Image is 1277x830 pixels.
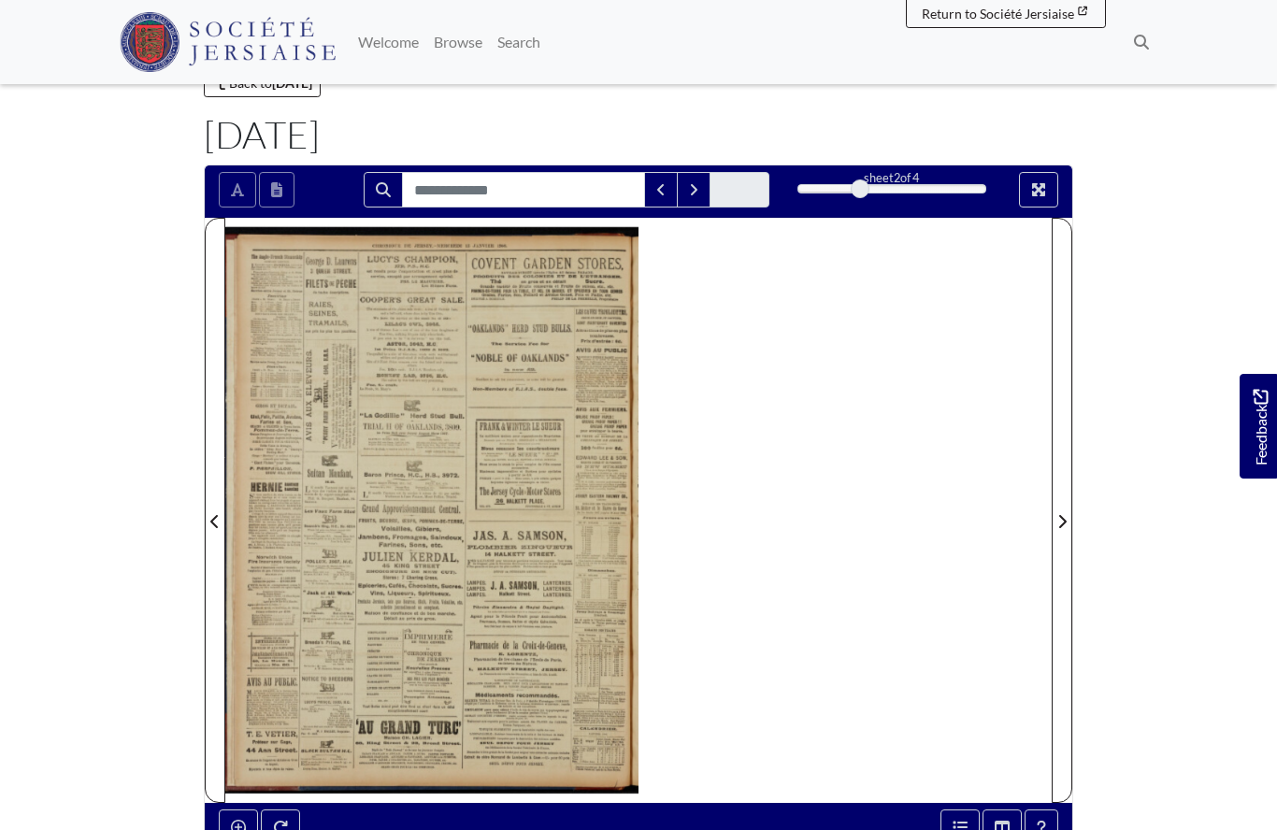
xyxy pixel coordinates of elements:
[797,169,986,187] div: sheet of 4
[120,12,336,72] img: Société Jersiaise
[204,112,1073,157] h1: [DATE]
[426,23,490,61] a: Browse
[351,23,426,61] a: Welcome
[1052,218,1072,802] button: Next Page
[1240,374,1277,479] a: Would you like to provide feedback?
[120,7,336,77] a: Société Jersiaise logo
[677,172,710,207] button: Next Match
[894,170,900,185] span: 2
[922,6,1074,21] span: Return to Société Jersiaise
[402,172,645,207] input: Search for
[1019,172,1058,207] button: Full screen mode
[490,23,548,61] a: Search
[259,172,294,207] button: Open transcription window
[644,172,678,207] button: Previous Match
[364,172,403,207] button: Search
[1249,389,1271,465] span: Feedback
[219,172,256,207] button: Toggle text selection (Alt+T)
[205,218,225,802] button: Previous Page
